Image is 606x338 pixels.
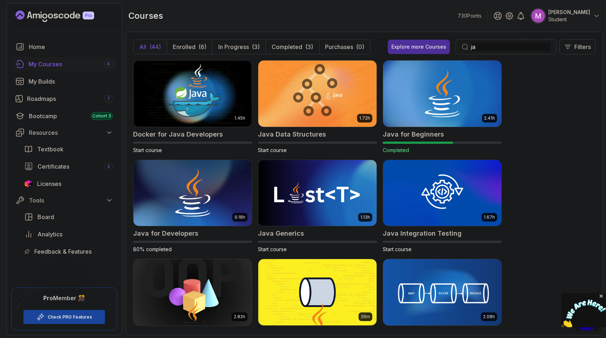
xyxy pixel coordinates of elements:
[48,314,92,320] a: Check PRO Features
[319,40,370,54] button: Purchases(0)
[11,109,117,123] a: bootcamp
[483,314,495,320] p: 2.08h
[383,60,502,154] a: Java for Beginners card2.41hJava for BeginnersCompleted
[198,43,206,51] div: (6)
[383,61,501,127] img: Java for Beginners card
[38,230,62,239] span: Analytics
[133,246,172,252] span: 80% completed
[258,259,377,325] img: Java Streams Essentials card
[272,43,302,51] p: Completed
[484,115,495,121] p: 2.41h
[388,40,450,54] button: Explore more Courses
[167,40,212,54] button: Enrolled(6)
[29,112,113,120] div: Bootcamp
[212,40,265,54] button: In Progress(3)
[133,147,162,153] span: Start course
[20,177,117,191] a: licenses
[258,147,287,153] span: Start course
[325,43,353,51] p: Purchases
[34,247,92,256] span: Feedback & Features
[107,164,110,169] span: 3
[561,293,606,327] iframe: chat widget
[383,228,462,239] h2: Java Integration Testing
[23,310,105,324] button: Check PRO Features
[258,228,304,239] h2: Java Generics
[133,40,167,54] button: All(44)
[258,129,326,139] h2: Java Data Structures
[258,160,377,226] img: Java Generics card
[11,126,117,139] button: Resources
[234,214,245,220] p: 9.18h
[360,214,370,220] p: 1.13h
[20,142,117,156] a: textbook
[252,43,260,51] div: (3)
[383,147,409,153] span: Completed
[218,43,249,51] p: In Progress
[133,129,223,139] h2: Docker for Java Developers
[531,9,600,23] button: user profile image[PERSON_NAME]Student
[548,9,590,16] p: [PERSON_NAME]
[20,159,117,174] a: certificates
[173,43,196,51] p: Enrolled
[458,12,482,19] p: 730 Points
[107,61,110,67] span: 6
[258,61,377,127] img: Java Data Structures card
[128,10,163,22] h2: courses
[133,259,252,325] img: Java Object Oriented Programming card
[11,57,117,71] a: courses
[107,96,110,102] span: 7
[133,61,252,127] img: Docker for Java Developers card
[16,10,111,22] a: Landing page
[258,246,287,252] span: Start course
[20,227,117,241] a: analytics
[305,43,313,51] div: (3)
[29,128,113,137] div: Resources
[28,77,113,86] div: My Builds
[11,74,117,89] a: builds
[38,162,69,171] span: Certificates
[356,43,364,51] div: (0)
[37,179,61,188] span: Licenses
[29,43,113,51] div: Home
[484,214,495,220] p: 1.67h
[531,9,545,23] img: user profile image
[20,210,117,224] a: board
[391,43,446,50] div: Explore more Courses
[11,40,117,54] a: home
[383,160,501,226] img: Java Integration Testing card
[24,180,33,187] img: jetbrains icon
[265,40,319,54] button: Completed(3)
[361,314,370,320] p: 26m
[133,160,252,253] a: Java for Developers card9.18hJava for Developers80% completed
[149,43,161,51] div: (44)
[37,145,63,154] span: Textbook
[27,94,113,103] div: Roadmaps
[92,113,111,119] span: Cohort 3
[133,228,198,239] h2: Java for Developers
[133,160,252,226] img: Java for Developers card
[383,259,501,325] img: Java Streams card
[383,129,444,139] h2: Java for Beginners
[38,213,54,221] span: Board
[234,115,245,121] p: 1.45h
[559,39,596,54] button: Filters
[359,115,370,121] p: 1.72h
[11,92,117,106] a: roadmaps
[548,16,590,23] p: Student
[29,196,113,205] div: Tools
[20,244,117,259] a: feedback
[139,43,146,51] p: All
[471,43,550,51] input: Search...
[11,194,117,207] button: Tools
[383,246,412,252] span: Start course
[28,60,113,68] div: My Courses
[234,314,245,320] p: 2.82h
[574,43,591,51] p: Filters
